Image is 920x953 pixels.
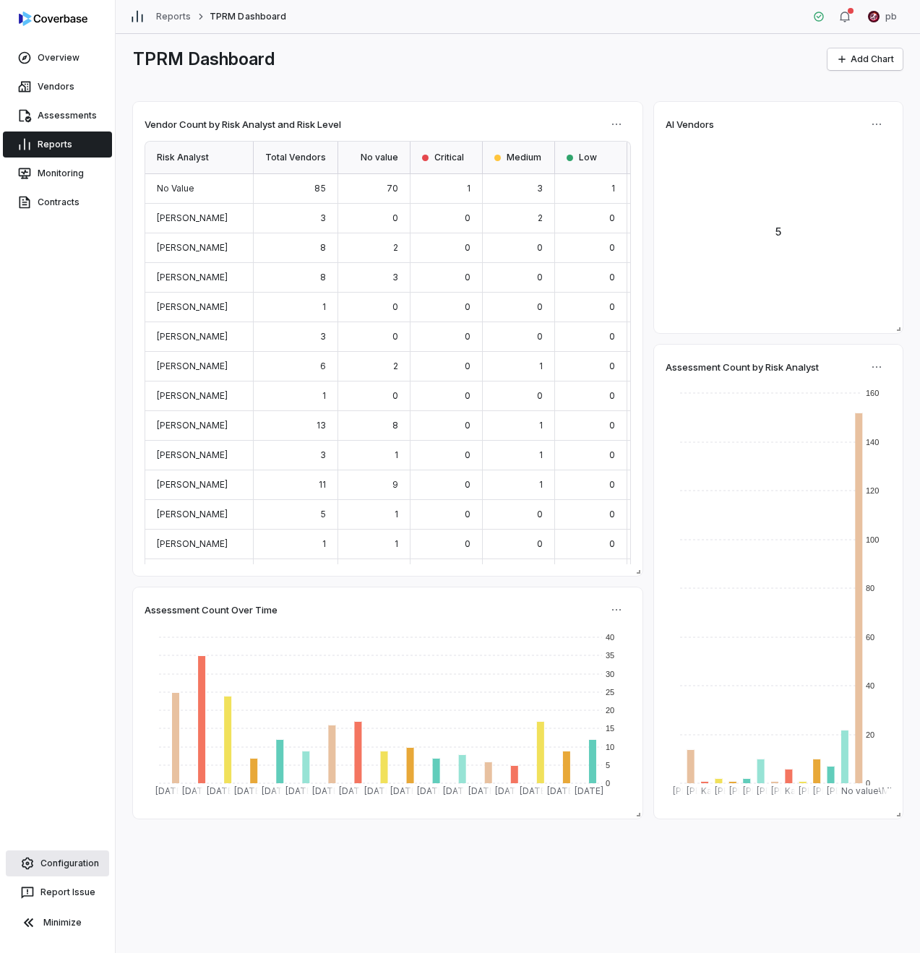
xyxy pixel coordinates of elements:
span: 5 [320,509,326,519]
span: 0 [537,272,543,283]
span: 0 [609,390,615,401]
span: 0 [465,509,470,519]
span: Medium [507,152,541,163]
span: TPRM Dashboard [210,11,286,22]
span: pb [885,11,897,22]
span: Assessment Count by Risk Analyst [666,361,819,374]
span: [PERSON_NAME] [157,331,228,342]
span: 0 [537,390,543,401]
span: 1 [611,183,615,194]
text: 30 [606,670,614,678]
span: 9 [392,479,398,490]
span: 3 [320,449,326,460]
a: Reports [3,131,112,158]
span: 0 [392,331,398,342]
span: 1 [322,301,326,312]
a: Configuration [6,850,109,876]
span: [PERSON_NAME] [157,479,228,490]
span: 1 [395,538,398,549]
button: Minimize [6,908,109,937]
a: Vendors [3,74,112,100]
span: [PERSON_NAME] [157,449,228,460]
span: 70 [387,183,398,194]
span: Assessment Count Over Time [145,603,278,616]
span: 0 [609,509,615,519]
a: Overview [3,45,112,71]
span: Critical [434,152,464,163]
span: 0 [392,390,398,401]
a: Monitoring [3,160,112,186]
span: [PERSON_NAME] [157,420,228,431]
span: [PERSON_NAME] [157,242,228,253]
a: Reports [156,11,191,22]
span: 0 [609,420,615,431]
div: Risk Analyst [145,142,254,174]
text: 20 [866,730,874,739]
span: 0 [609,361,615,371]
span: AI Vendors [666,118,714,131]
span: 0 [465,420,470,431]
span: 8 [320,242,326,253]
text: 140 [866,438,879,447]
span: 1 [539,361,543,371]
span: [PERSON_NAME] [157,301,228,312]
span: 1 [539,449,543,460]
span: 6 [320,361,326,371]
span: 0 [465,361,470,371]
span: 0 [537,331,543,342]
span: [PERSON_NAME] [157,361,228,371]
span: 0 [465,242,470,253]
span: 1 [539,420,543,431]
span: 0 [609,538,615,549]
text: 160 [866,389,879,397]
span: 0 [465,331,470,342]
span: 1 [322,390,326,401]
span: [PERSON_NAME] [157,509,228,519]
text: 5 [606,761,610,769]
span: 0 [609,212,615,223]
span: 0 [537,301,543,312]
span: 1 [322,538,326,549]
span: 8 [392,420,398,431]
span: 1 [467,183,470,194]
text: 0 [866,779,870,788]
text: 100 [866,535,879,544]
span: 1 [539,479,543,490]
span: 0 [609,331,615,342]
span: 0 [609,479,615,490]
text: 0 [606,779,610,788]
span: 0 [609,272,615,283]
span: 0 [609,242,615,253]
span: [PERSON_NAME] [157,390,228,401]
span: 0 [465,301,470,312]
span: 1 [395,509,398,519]
span: 2 [393,361,398,371]
text: 35 [606,651,614,660]
text: 40 [866,681,874,690]
span: 11 [319,479,326,490]
span: [PERSON_NAME] [157,538,228,549]
span: 3 [537,183,543,194]
span: 8 [320,272,326,283]
span: 3 [392,272,398,283]
span: 3 [320,331,326,342]
text: 80 [866,584,874,592]
span: 3 [320,212,326,223]
div: No value [338,142,410,174]
text: 40 [606,633,614,642]
text: 25 [606,688,614,697]
span: 0 [465,272,470,283]
text: 15 [606,724,614,733]
span: 0 [465,479,470,490]
button: pb undefined avatarpb [859,6,906,27]
span: 0 [465,212,470,223]
span: 1 [395,449,398,460]
span: 0 [537,538,543,549]
span: 0 [465,449,470,460]
text: 60 [866,633,874,642]
span: 0 [537,242,543,253]
img: pb undefined avatar [868,11,880,22]
span: 0 [609,301,615,312]
button: Add Chart [827,48,903,70]
div: Total Vendors [254,142,338,174]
